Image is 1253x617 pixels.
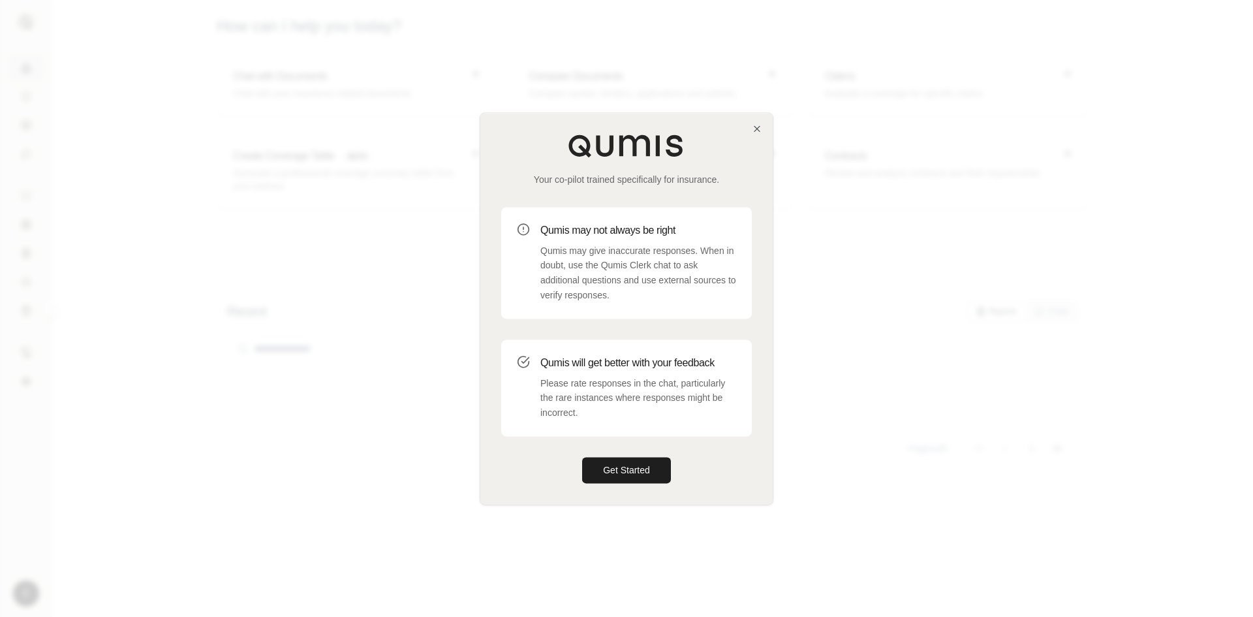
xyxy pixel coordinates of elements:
[540,355,736,371] h3: Qumis will get better with your feedback
[540,223,736,238] h3: Qumis may not always be right
[582,457,671,483] button: Get Started
[501,173,752,186] p: Your co-pilot trained specifically for insurance.
[568,134,685,157] img: Qumis Logo
[540,244,736,303] p: Qumis may give inaccurate responses. When in doubt, use the Qumis Clerk chat to ask additional qu...
[540,376,736,420] p: Please rate responses in the chat, particularly the rare instances where responses might be incor...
